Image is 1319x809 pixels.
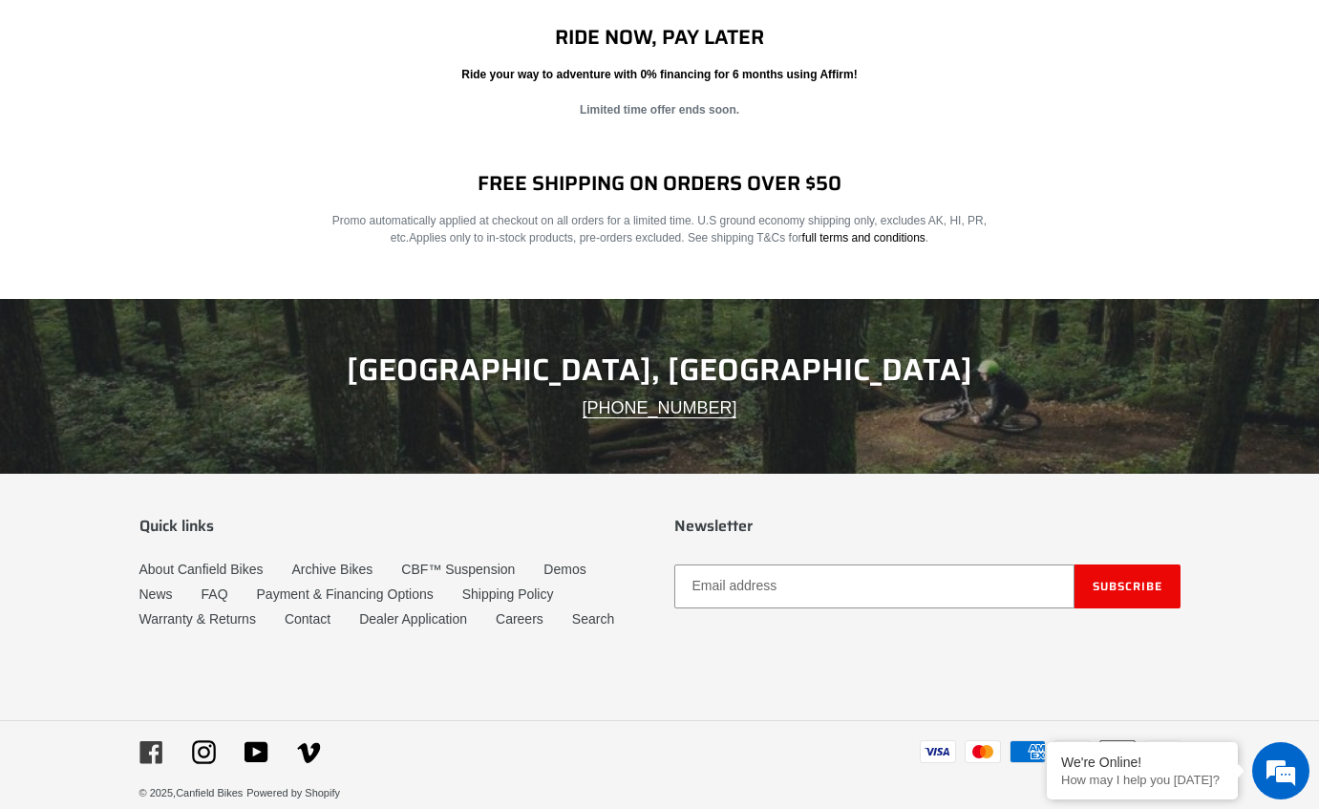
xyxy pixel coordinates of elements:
[1074,564,1181,608] button: Subscribe
[359,611,467,627] a: Dealer Application
[461,68,857,81] strong: Ride your way to adventure with 0% financing for 6 months using Affirm!
[111,241,264,434] span: We're online!
[139,611,256,627] a: Warranty & Returns
[462,586,554,602] a: Shipping Policy
[496,611,543,627] a: Careers
[317,171,1002,195] h2: FREE SHIPPING ON ORDERS OVER $50
[21,105,50,134] div: Navigation go back
[257,586,434,602] a: Payment & Financing Options
[317,212,1002,246] p: Promo automatically applied at checkout on all orders for a limited time. U.S ground economy ship...
[802,231,925,245] a: full terms and conditions
[317,25,1002,49] h2: RIDE NOW, PAY LATER
[580,103,739,117] strong: Limited time offer ends soon.
[285,611,330,627] a: Contact
[1093,577,1162,595] span: Subscribe
[543,562,585,577] a: Demos
[291,562,372,577] a: Archive Bikes
[139,586,173,602] a: News
[61,96,109,143] img: d_696896380_company_1647369064580_696896380
[202,586,228,602] a: FAQ
[1061,755,1223,770] div: We're Online!
[674,564,1074,608] input: Email address
[10,522,364,588] textarea: Type your message and hit 'Enter'
[176,787,243,798] a: Canfield Bikes
[246,787,340,798] a: Powered by Shopify
[583,398,737,418] a: [PHONE_NUMBER]
[401,562,515,577] a: CBF™ Suspension
[139,562,264,577] a: About Canfield Bikes
[572,611,614,627] a: Search
[139,517,646,535] p: Quick links
[1061,773,1223,787] p: How may I help you today?
[313,10,359,55] div: Minimize live chat window
[128,107,350,132] div: Chat with us now
[139,787,244,798] small: © 2025,
[674,517,1181,535] p: Newsletter
[139,351,1181,388] h2: [GEOGRAPHIC_DATA], [GEOGRAPHIC_DATA]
